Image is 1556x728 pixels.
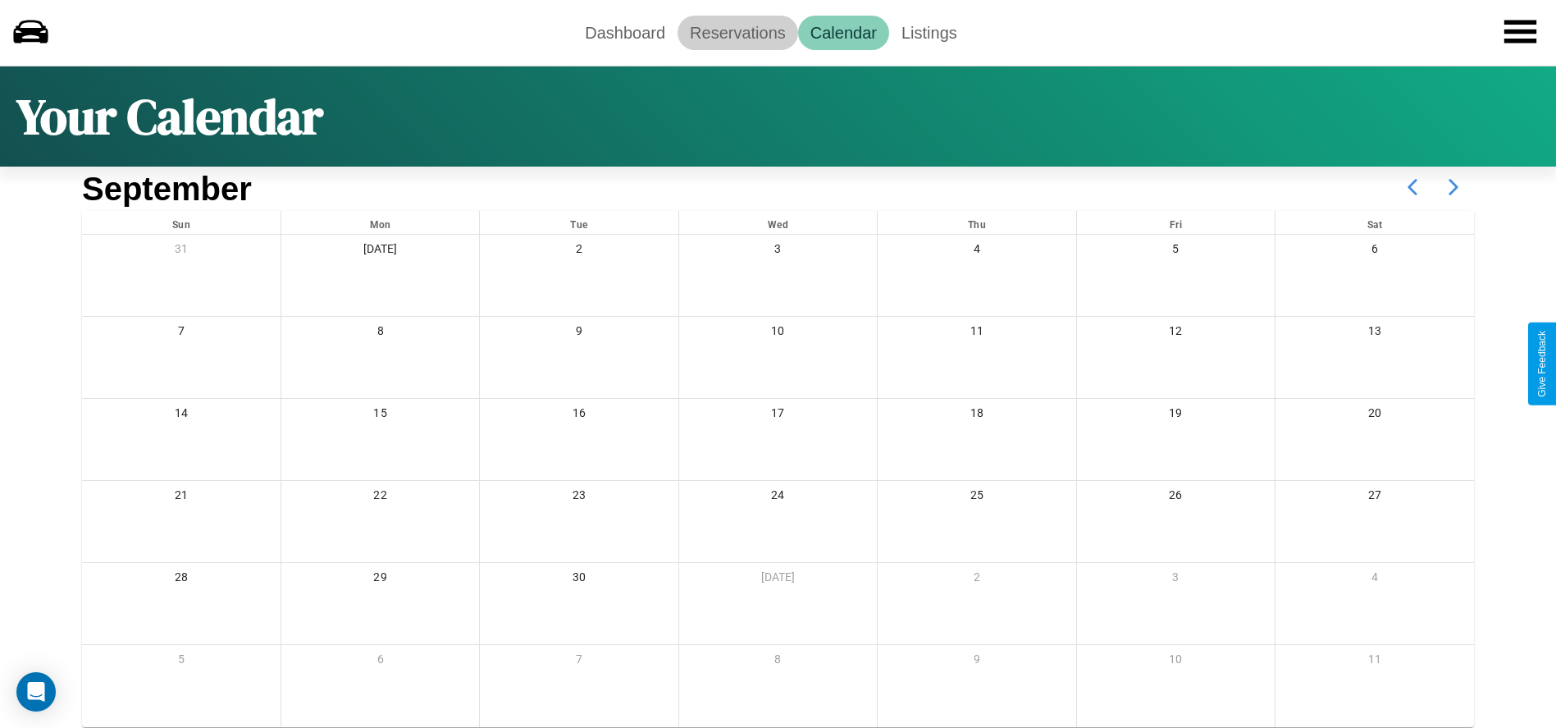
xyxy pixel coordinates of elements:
div: 6 [281,645,479,679]
div: 9 [878,645,1075,679]
div: [DATE] [679,563,877,597]
div: [DATE] [281,235,479,268]
div: Wed [679,211,877,234]
div: 3 [679,235,877,268]
div: Give Feedback [1536,331,1548,397]
div: 14 [82,399,281,433]
div: 30 [480,563,678,597]
div: Thu [878,211,1075,234]
div: 9 [480,317,678,350]
div: Open Intercom Messenger [16,672,56,712]
div: 17 [679,399,877,433]
div: 8 [679,645,877,679]
div: 13 [1275,317,1474,350]
div: 5 [1077,235,1275,268]
div: 8 [281,317,479,350]
div: 12 [1077,317,1275,350]
div: 10 [1077,645,1275,679]
a: Calendar [798,16,889,50]
div: Tue [480,211,678,234]
div: 4 [1275,563,1474,597]
div: 2 [878,563,1075,597]
div: Sat [1275,211,1474,234]
a: Listings [889,16,970,50]
div: Mon [281,211,479,234]
div: 7 [82,317,281,350]
div: 2 [480,235,678,268]
div: 21 [82,481,281,515]
div: Sun [82,211,281,234]
h1: Your Calendar [16,83,323,150]
div: 11 [1275,645,1474,679]
h2: September [82,171,252,208]
div: 3 [1077,563,1275,597]
div: 28 [82,563,281,597]
div: 16 [480,399,678,433]
a: Reservations [678,16,798,50]
div: 19 [1077,399,1275,433]
div: 23 [480,481,678,515]
div: 24 [679,481,877,515]
div: 26 [1077,481,1275,515]
div: 15 [281,399,479,433]
div: 29 [281,563,479,597]
div: 22 [281,481,479,515]
a: Dashboard [573,16,678,50]
div: 27 [1275,481,1474,515]
div: 25 [878,481,1075,515]
div: 6 [1275,235,1474,268]
div: 4 [878,235,1075,268]
div: 18 [878,399,1075,433]
div: 10 [679,317,877,350]
div: 5 [82,645,281,679]
div: Fri [1077,211,1275,234]
div: 20 [1275,399,1474,433]
div: 31 [82,235,281,268]
div: 7 [480,645,678,679]
div: 11 [878,317,1075,350]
